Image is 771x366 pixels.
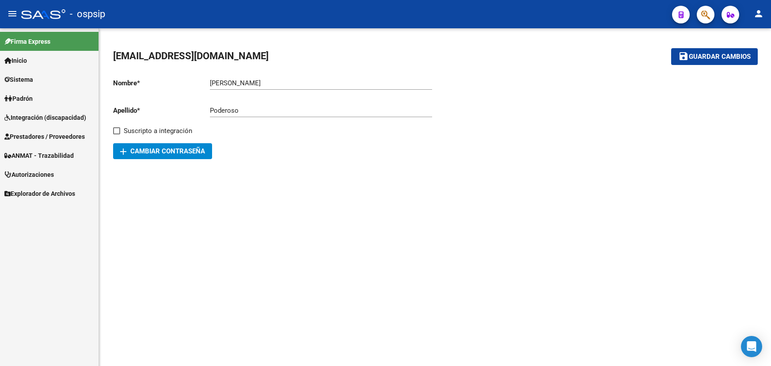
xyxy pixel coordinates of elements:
span: Padrón [4,94,33,103]
span: Autorizaciones [4,170,54,179]
p: Nombre [113,78,210,88]
span: Guardar cambios [689,53,751,61]
span: Sistema [4,75,33,84]
button: Cambiar Contraseña [113,143,212,159]
mat-icon: add [118,146,129,157]
mat-icon: person [753,8,764,19]
span: - ospsip [70,4,105,24]
span: Explorador de Archivos [4,189,75,198]
mat-icon: menu [7,8,18,19]
span: Inicio [4,56,27,65]
div: Open Intercom Messenger [741,336,762,357]
span: Firma Express [4,37,50,46]
p: Apellido [113,106,210,115]
mat-icon: save [678,51,689,61]
span: Prestadores / Proveedores [4,132,85,141]
span: Cambiar Contraseña [120,147,205,155]
span: Suscripto a integración [124,126,192,136]
span: [EMAIL_ADDRESS][DOMAIN_NAME] [113,50,269,61]
span: ANMAT - Trazabilidad [4,151,74,160]
span: Integración (discapacidad) [4,113,86,122]
button: Guardar cambios [671,48,758,65]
